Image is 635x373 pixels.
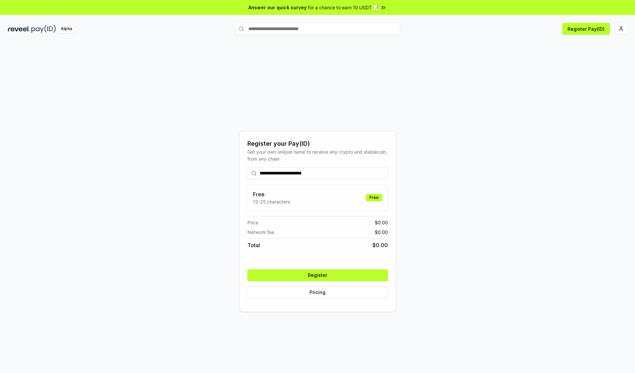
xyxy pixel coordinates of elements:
[308,4,379,11] span: for a chance to earn 10 USDT 📝
[247,286,388,298] button: Pricing
[247,219,258,226] span: Price
[247,269,388,281] button: Register
[562,23,610,35] button: Register Pay(ID)
[366,194,382,201] div: Free
[375,219,388,226] span: $ 0.00
[248,4,307,11] span: Answer our quick survey
[253,198,290,205] p: 13-25 characters
[57,25,76,33] div: Alpha
[8,25,30,33] img: reveel_dark
[247,241,260,249] span: Total
[247,229,274,236] span: Network fee
[253,190,290,198] h3: Free
[372,241,388,249] span: $ 0.00
[247,139,388,148] div: Register your Pay(ID)
[375,229,388,236] span: $ 0.00
[247,148,388,162] div: Get your own unique name to receive any crypto and stablecoin, from any chain
[31,25,56,33] img: pay_id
